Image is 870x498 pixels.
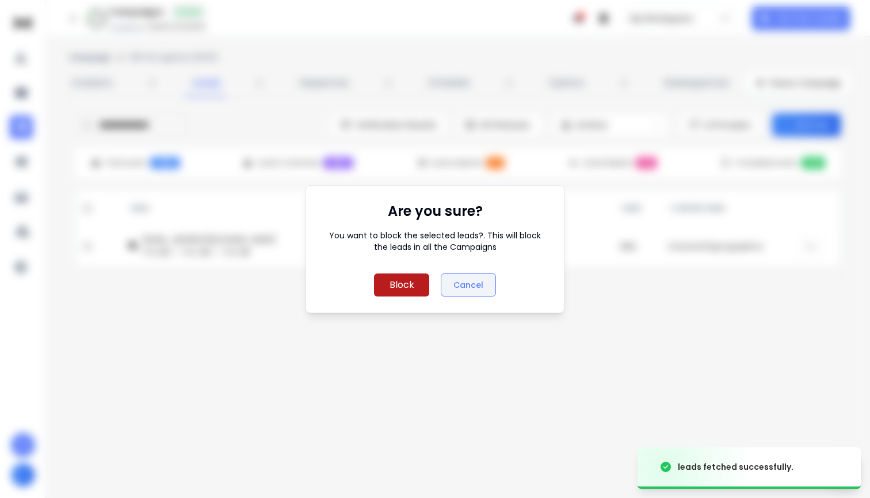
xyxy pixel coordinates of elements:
[678,461,793,473] div: leads fetched successfully.
[322,230,548,253] p: You want to block the selected leads?. This will block the leads in all the Campaigns
[388,202,483,221] h1: Are you sure?
[441,273,496,296] button: Cancel
[374,273,429,296] button: Block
